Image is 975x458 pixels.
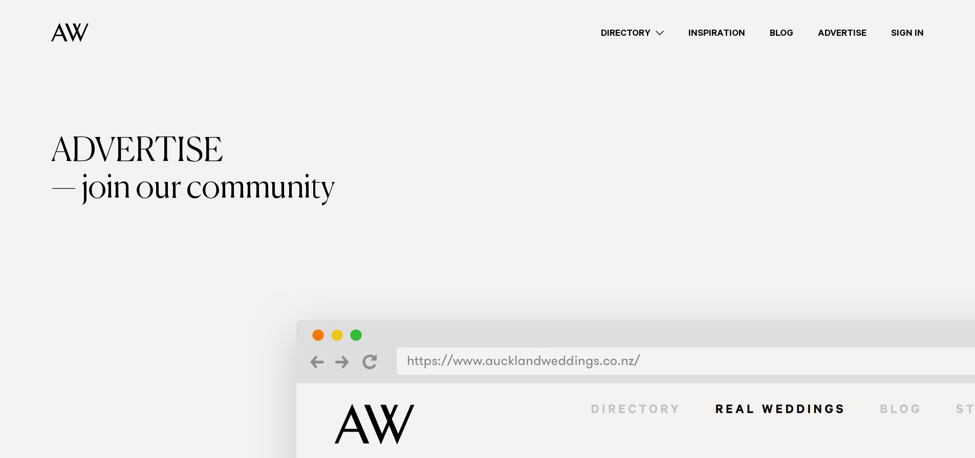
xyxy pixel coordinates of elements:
[51,170,76,207] span: —
[757,26,806,40] a: Blog
[589,26,676,40] a: Directory
[676,26,757,40] a: Inspiration
[51,23,89,42] img: Auckland Weddings Logo
[879,26,936,40] a: Sign In
[806,26,879,40] a: Advertise
[51,133,924,170] div: Advertise
[81,170,335,207] span: join our community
